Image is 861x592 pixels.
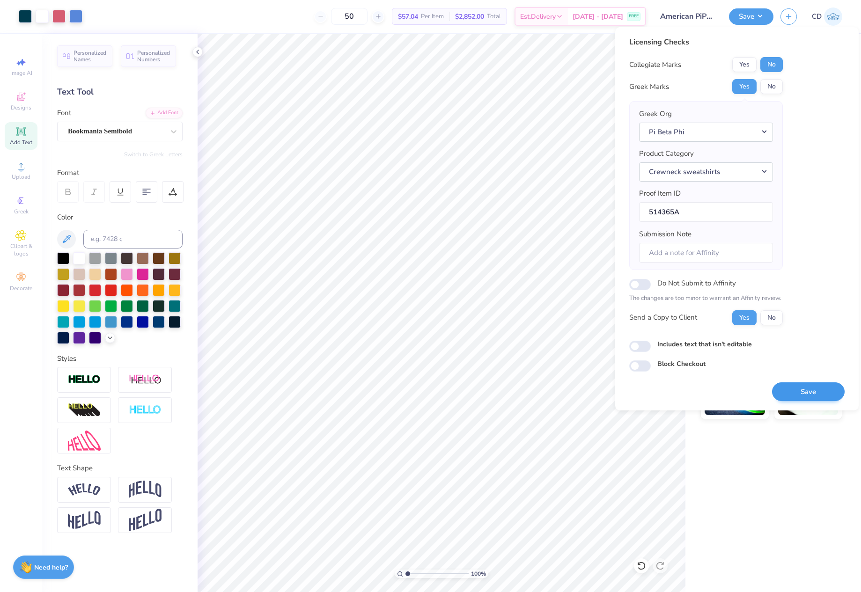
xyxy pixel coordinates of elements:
button: Yes [732,79,757,94]
button: Switch to Greek Letters [124,151,183,158]
button: Save [772,382,845,402]
label: Do Not Submit to Affinity [657,277,736,289]
span: Personalized Names [74,50,107,63]
p: The changes are too minor to warrant an Affinity review. [629,294,783,303]
label: Proof Item ID [639,188,681,199]
span: Add Text [10,139,32,146]
div: Text Tool [57,86,183,98]
span: Personalized Numbers [137,50,170,63]
label: Greek Org [639,109,672,119]
span: Upload [12,173,30,181]
div: Format [57,168,184,178]
label: Block Checkout [657,359,706,369]
div: Add Font [146,108,183,118]
img: 3d Illusion [68,403,101,418]
span: Image AI [10,69,32,77]
img: Free Distort [68,431,101,451]
img: Arc [68,483,101,496]
a: CD [812,7,842,26]
div: Licensing Checks [629,37,783,48]
span: CD [812,11,822,22]
button: Save [729,8,773,25]
label: Submission Note [639,229,692,240]
img: Flag [68,511,101,529]
button: Yes [732,310,757,325]
button: No [760,310,783,325]
span: $57.04 [398,12,418,22]
span: Decorate [10,285,32,292]
strong: Need help? [34,563,68,572]
button: Yes [732,57,757,72]
div: Styles [57,353,183,364]
button: No [760,57,783,72]
img: Shadow [129,374,162,386]
span: FREE [629,13,639,20]
span: Designs [11,104,31,111]
span: Per Item [421,12,444,22]
img: Stroke [68,374,101,385]
img: Arch [129,481,162,498]
label: Font [57,108,71,118]
span: Greek [14,208,29,215]
div: Collegiate Marks [629,59,681,70]
button: No [760,79,783,94]
label: Product Category [639,148,694,159]
span: 100 % [471,570,486,578]
span: Est. Delivery [520,12,556,22]
div: Greek Marks [629,81,669,92]
input: – – [331,8,368,25]
button: Crewneck sweatshirts [639,162,773,182]
div: Color [57,212,183,223]
img: Rise [129,509,162,532]
label: Includes text that isn't editable [657,339,752,349]
img: Cedric Diasanta [824,7,842,26]
span: $2,852.00 [455,12,484,22]
input: e.g. 7428 c [83,230,183,248]
div: Send a Copy to Client [629,312,697,323]
span: [DATE] - [DATE] [573,12,623,22]
span: Total [487,12,501,22]
img: Negative Space [129,405,162,416]
input: Add a note for Affinity [639,243,773,263]
div: Text Shape [57,463,183,474]
button: Pi Beta Phi [639,123,773,142]
input: Untitled Design [653,7,722,26]
span: Clipart & logos [5,242,37,257]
